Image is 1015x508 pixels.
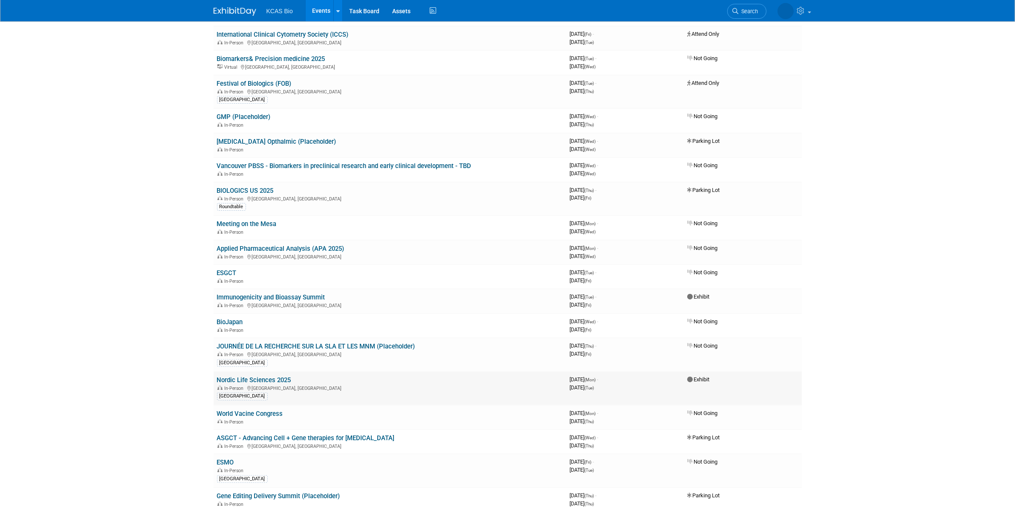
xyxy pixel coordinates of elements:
[688,245,718,251] span: Not Going
[225,419,246,425] span: In-Person
[225,352,246,357] span: In-Person
[688,31,720,37] span: Attend Only
[217,502,223,506] img: In-Person Event
[585,411,596,416] span: (Mon)
[597,162,599,168] span: -
[225,279,246,284] span: In-Person
[585,171,596,176] span: (Wed)
[217,113,271,121] a: GMP (Placeholder)
[570,253,596,259] span: [DATE]
[597,138,599,144] span: -
[217,302,563,308] div: [GEOGRAPHIC_DATA], [GEOGRAPHIC_DATA]
[585,163,596,168] span: (Wed)
[585,493,594,498] span: (Thu)
[597,113,599,119] span: -
[570,410,599,416] span: [DATE]
[585,328,592,332] span: (Fri)
[225,386,246,391] span: In-Person
[225,122,246,128] span: In-Person
[570,138,599,144] span: [DATE]
[570,434,599,441] span: [DATE]
[688,113,718,119] span: Not Going
[597,318,599,325] span: -
[585,386,594,390] span: (Tue)
[570,376,599,383] span: [DATE]
[570,39,594,45] span: [DATE]
[225,328,246,333] span: In-Person
[585,444,594,448] span: (Thu)
[570,459,594,465] span: [DATE]
[688,459,718,465] span: Not Going
[217,444,223,448] img: In-Person Event
[597,410,599,416] span: -
[597,245,599,251] span: -
[739,8,758,15] span: Search
[688,162,718,168] span: Not Going
[570,343,597,349] span: [DATE]
[217,359,268,367] div: [GEOGRAPHIC_DATA]
[585,279,592,283] span: (Fri)
[570,269,597,276] span: [DATE]
[217,492,340,500] a: Gene Editing Delivery Summit (Placeholder)
[225,254,246,260] span: In-Person
[217,64,223,69] img: Virtual Event
[597,220,599,226] span: -
[217,386,223,390] img: In-Person Event
[585,419,594,424] span: (Thu)
[585,270,594,275] span: (Tue)
[570,121,594,128] span: [DATE]
[225,171,246,177] span: In-Person
[585,196,592,200] span: (Fri)
[688,410,718,416] span: Not Going
[217,434,395,442] a: ASGCT - Advancing Cell + Gene therapies for [MEDICAL_DATA]
[688,318,718,325] span: Not Going
[225,502,246,507] span: In-Person
[217,318,243,326] a: BioJapan
[217,162,471,170] a: Vancouver PBSS - Biomarkers in preclinical research and early clinical development - TBD
[570,500,594,507] span: [DATE]
[596,80,597,86] span: -
[585,344,594,348] span: (Thu)
[778,3,794,19] img: Elma El Khouri
[217,196,223,200] img: In-Person Event
[217,254,223,258] img: In-Person Event
[225,196,246,202] span: In-Person
[727,4,766,19] a: Search
[217,147,223,151] img: In-Person Event
[688,187,720,193] span: Parking Lot
[585,319,596,324] span: (Wed)
[225,147,246,153] span: In-Person
[217,351,563,357] div: [GEOGRAPHIC_DATA], [GEOGRAPHIC_DATA]
[217,343,415,350] a: JOURNÉE DE LA RECHERCHE SUR LA SLA ET LES MNM (Placeholder)
[570,418,594,424] span: [DATE]
[596,343,597,349] span: -
[585,56,594,61] span: (Tue)
[214,7,256,16] img: ExhibitDay
[688,80,720,86] span: Attend Only
[585,32,592,37] span: (Fri)
[570,162,599,168] span: [DATE]
[217,122,223,127] img: In-Person Event
[596,293,597,300] span: -
[585,295,594,299] span: (Tue)
[593,459,594,465] span: -
[688,138,720,144] span: Parking Lot
[570,351,592,357] span: [DATE]
[225,468,246,473] span: In-Person
[217,303,223,307] img: In-Person Event
[570,228,596,235] span: [DATE]
[570,293,597,300] span: [DATE]
[217,468,223,472] img: In-Person Event
[217,138,336,145] a: [MEDICAL_DATA] Opthalmic (Placeholder)
[217,245,344,253] a: Applied Pharmaceutical Analysis (APA 2025)
[688,343,718,349] span: Not Going
[217,63,563,70] div: [GEOGRAPHIC_DATA], [GEOGRAPHIC_DATA]
[570,302,592,308] span: [DATE]
[217,39,563,46] div: [GEOGRAPHIC_DATA], [GEOGRAPHIC_DATA]
[217,269,237,277] a: ESGCT
[217,220,277,228] a: Meeting on the Mesa
[570,442,594,449] span: [DATE]
[596,55,597,61] span: -
[217,253,563,260] div: [GEOGRAPHIC_DATA], [GEOGRAPHIC_DATA]
[570,170,596,177] span: [DATE]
